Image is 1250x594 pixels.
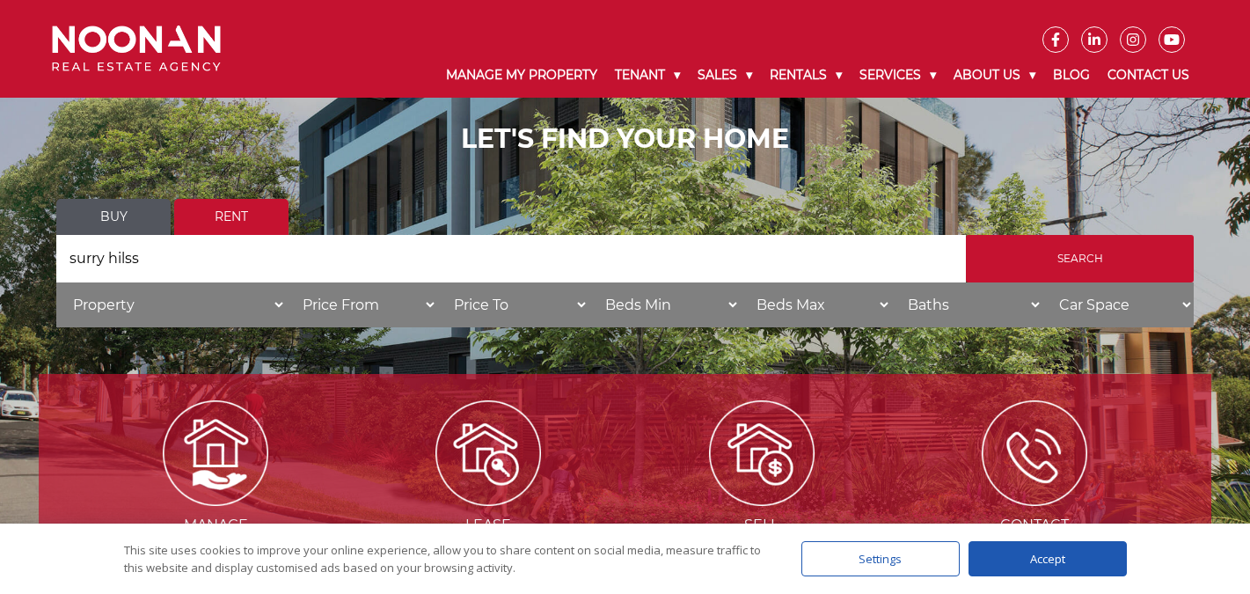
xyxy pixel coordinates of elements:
[606,53,689,98] a: Tenant
[1044,53,1099,98] a: Blog
[761,53,851,98] a: Rentals
[56,123,1194,155] h1: LET'S FIND YOUR HOME
[851,53,945,98] a: Services
[56,199,171,235] a: Buy
[174,199,289,235] a: Rent
[945,53,1044,98] a: About Us
[900,515,1169,557] span: Contact Us
[163,400,268,506] img: Manage my Property
[627,444,896,554] a: Sellmy Property
[354,515,623,557] span: Lease my Property
[969,541,1127,576] div: Accept
[437,53,606,98] a: Manage My Property
[81,515,350,557] span: Manage my Property
[801,541,960,576] div: Settings
[81,444,350,554] a: Managemy Property
[900,444,1169,554] a: ContactUs
[982,400,1087,506] img: ICONS
[56,235,966,282] input: Search by suburb, postcode or area
[124,541,766,576] div: This site uses cookies to improve your online experience, allow you to share content on social me...
[354,444,623,554] a: Leasemy Property
[435,400,541,506] img: Lease my property
[627,515,896,557] span: Sell my Property
[1099,53,1198,98] a: Contact Us
[709,400,815,506] img: Sell my property
[966,235,1194,282] input: Search
[689,53,761,98] a: Sales
[52,26,221,72] img: Noonan Real Estate Agency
